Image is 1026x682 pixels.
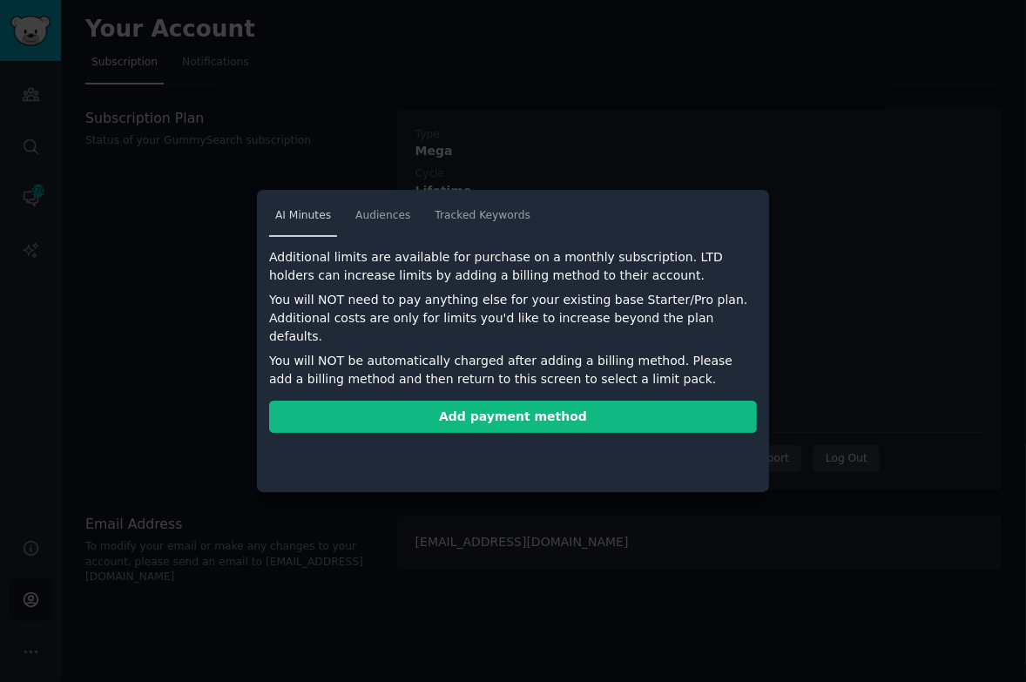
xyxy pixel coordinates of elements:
[269,291,757,346] div: You will NOT need to pay anything else for your existing base Starter/Pro plan. Additional costs ...
[269,202,337,238] a: AI Minutes
[349,202,416,238] a: Audiences
[275,208,331,224] span: AI Minutes
[429,202,537,238] a: Tracked Keywords
[269,401,757,433] button: Add payment method
[269,352,757,388] div: You will NOT be automatically charged after adding a billing method. Please add a billing method ...
[435,208,530,224] span: Tracked Keywords
[355,208,410,224] span: Audiences
[269,248,757,285] div: Additional limits are available for purchase on a monthly subscription. LTD holders can increase ...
